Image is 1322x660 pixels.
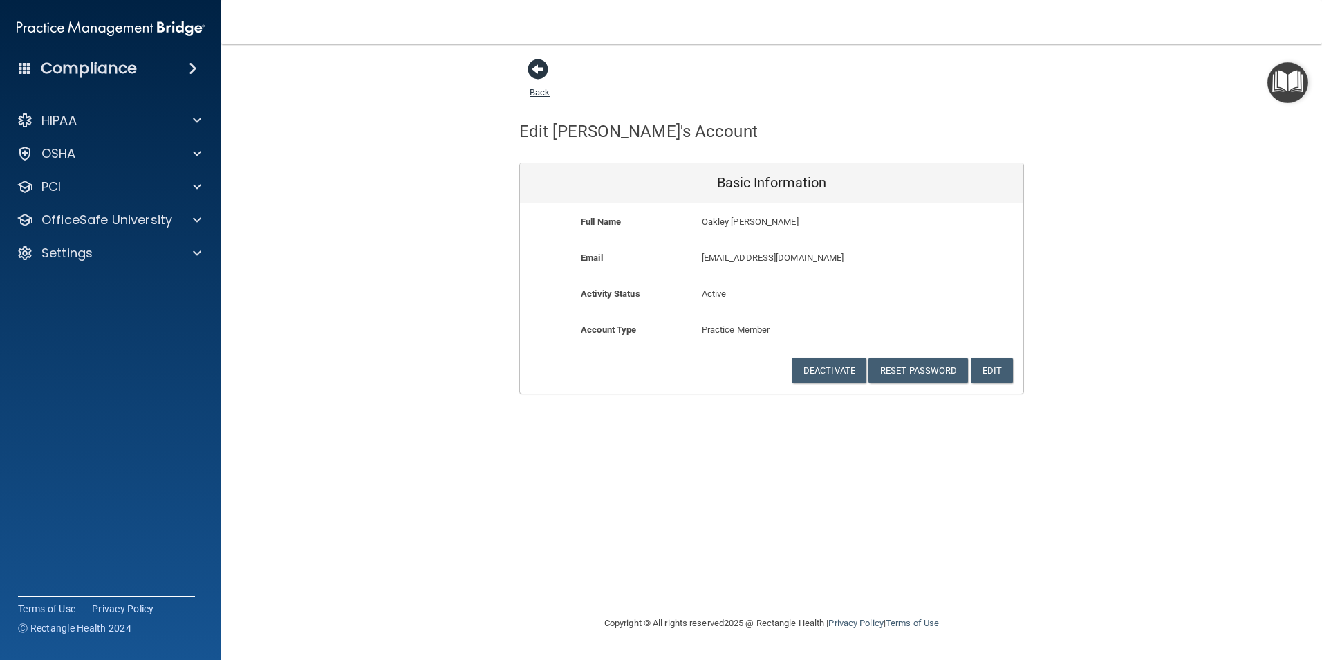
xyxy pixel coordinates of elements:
p: Active [702,286,842,302]
b: Activity Status [581,288,640,299]
p: OfficeSafe University [41,212,172,228]
a: Back [530,71,550,98]
button: Deactivate [792,358,866,383]
b: Account Type [581,324,636,335]
button: Open Resource Center [1267,62,1308,103]
a: Terms of Use [18,602,75,616]
p: OSHA [41,145,76,162]
span: Ⓒ Rectangle Health 2024 [18,621,131,635]
p: Practice Member [702,322,842,338]
b: Email [581,253,603,263]
img: PMB logo [17,15,205,42]
p: Oakley [PERSON_NAME] [702,214,922,230]
a: Privacy Policy [828,618,883,628]
div: Copyright © All rights reserved 2025 @ Rectangle Health | | [519,601,1024,645]
button: Edit [971,358,1013,383]
p: Settings [41,245,93,262]
b: Full Name [581,217,621,227]
h4: Edit [PERSON_NAME]'s Account [519,122,758,140]
a: Terms of Use [886,618,939,628]
a: PCI [17,178,201,195]
a: Privacy Policy [92,602,154,616]
a: Settings [17,245,201,262]
h4: Compliance [41,59,137,78]
p: [EMAIL_ADDRESS][DOMAIN_NAME] [702,250,922,266]
div: Basic Information [520,163,1023,203]
p: HIPAA [41,112,77,129]
a: OSHA [17,145,201,162]
a: HIPAA [17,112,201,129]
a: OfficeSafe University [17,212,201,228]
button: Reset Password [868,358,968,383]
p: PCI [41,178,61,195]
